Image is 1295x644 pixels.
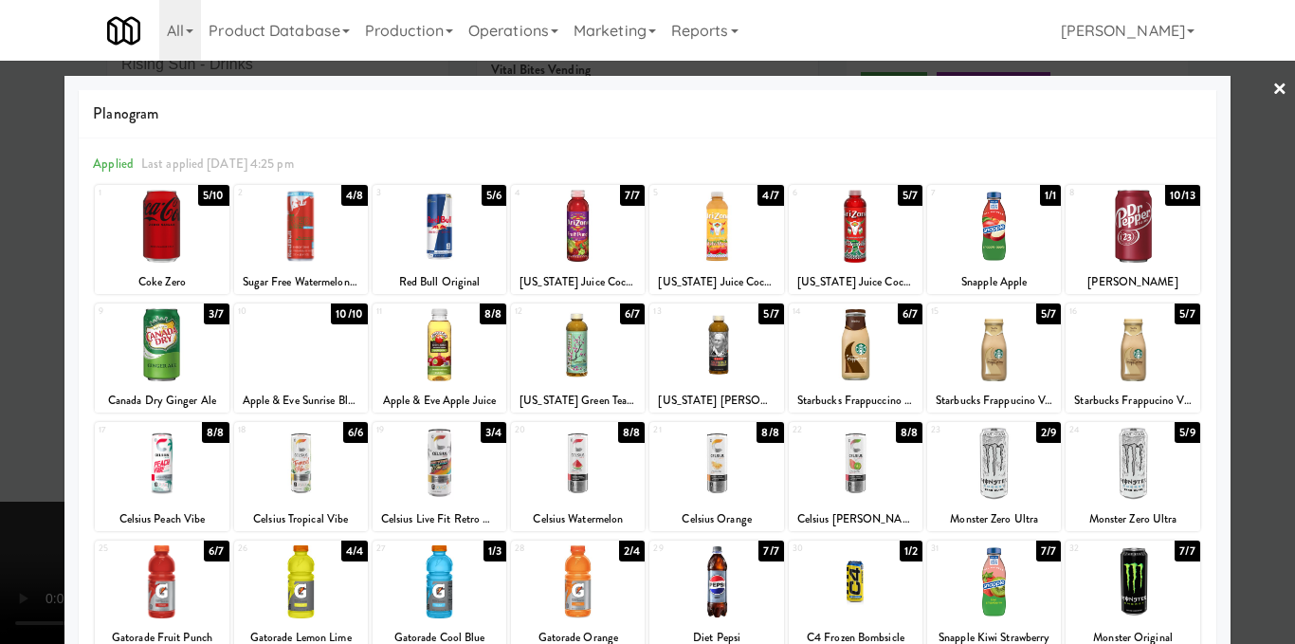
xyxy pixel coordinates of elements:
div: 135/7[US_STATE] [PERSON_NAME] 1/2 [649,304,783,413]
div: 14 [793,304,856,320]
div: 7 [931,185,994,201]
div: Monster Zero Ultra [930,507,1058,531]
div: Celsius Orange [649,507,783,531]
div: Celsius [PERSON_NAME] [789,507,922,531]
div: 19 [376,422,440,438]
div: Coke Zero [95,270,228,294]
div: 7/7 [758,541,783,561]
div: Canada Dry Ginger Ale [95,389,228,413]
div: 208/8Celsius Watermelon [511,422,645,531]
div: Sugar Free Watermelon, Red Bull [234,270,368,294]
div: Coke Zero [98,270,226,294]
div: 26 [238,541,301,557]
div: 6/7 [620,304,645,324]
div: 3/4 [481,422,506,443]
div: 245/9Monster Zero Ultra [1066,422,1199,531]
div: 93/7Canada Dry Ginger Ale [95,304,228,413]
div: Monster Zero Ultra [1068,507,1196,531]
span: Applied [93,155,134,173]
div: 24 [1069,422,1133,438]
div: 1010/10Apple & Eve Sunrise Blend [234,304,368,413]
div: 146/7Starbucks Frappuccino Mocha [789,304,922,413]
div: 4/7 [757,185,783,206]
div: Starbucks Frappucino Vanilla [1066,389,1199,413]
div: 31 [931,541,994,557]
div: 10/10 [331,304,368,324]
div: 35/6Red Bull Original [373,185,506,294]
div: Starbucks Frappuccino Mocha [792,389,920,413]
div: 10 [238,304,301,320]
div: 118/8Apple & Eve Apple Juice [373,304,506,413]
div: 32 [1069,541,1133,557]
div: 10/13 [1165,185,1200,206]
div: 5/9 [1175,422,1199,443]
span: Planogram [93,100,1201,128]
div: 18 [238,422,301,438]
div: 2/4 [619,541,645,561]
div: [PERSON_NAME] [1066,270,1199,294]
div: Red Bull Original [375,270,503,294]
img: Micromart [107,14,140,47]
div: 5 [653,185,717,201]
div: 2 [238,185,301,201]
div: 8/8 [618,422,645,443]
div: [US_STATE] [PERSON_NAME] 1/2 [652,389,780,413]
div: 25 [99,541,162,557]
div: 5/7 [898,185,922,206]
div: Snapple Apple [930,270,1058,294]
div: 28 [515,541,578,557]
div: Celsius Watermelon [514,507,642,531]
div: 20 [515,422,578,438]
div: 2/9 [1036,422,1061,443]
div: 5/7 [1175,304,1199,324]
div: 6/7 [898,304,922,324]
div: 193/4Celsius Live Fit Retro Vibe Sparkling Sherbert Slush [373,422,506,531]
div: [PERSON_NAME] [1068,270,1196,294]
div: 1 [99,185,162,201]
div: 65/7[US_STATE] Juice Cocktail Watermelon [789,185,922,294]
a: × [1272,61,1287,120]
div: 7/7 [620,185,645,206]
span: Last applied [DATE] 4:25 pm [141,155,294,173]
div: Apple & Eve Sunrise Blend [237,389,365,413]
div: 9 [99,304,162,320]
div: 29 [653,541,717,557]
div: 8 [1069,185,1133,201]
div: 6/6 [343,422,368,443]
div: 13 [653,304,717,320]
div: Monster Zero Ultra [1066,507,1199,531]
div: Celsius Tropical Vibe [234,507,368,531]
div: 30 [793,541,856,557]
div: 21 [653,422,717,438]
div: 1/1 [1040,185,1061,206]
div: 3 [376,185,440,201]
div: 810/13[PERSON_NAME] [1066,185,1199,294]
div: 186/6Celsius Tropical Vibe [234,422,368,531]
div: [US_STATE] [PERSON_NAME] 1/2 [649,389,783,413]
div: [US_STATE] Green Tea W/Ginseng [514,389,642,413]
div: Celsius Live Fit Retro Vibe Sparkling Sherbert Slush [373,507,506,531]
div: 71/1Snapple Apple [927,185,1061,294]
div: Celsius Peach Vibe [98,507,226,531]
div: Snapple Apple [927,270,1061,294]
div: 165/7Starbucks Frappucino Vanilla [1066,304,1199,413]
div: 12 [515,304,578,320]
div: 23 [931,422,994,438]
div: [US_STATE] Juice Cocktail Watermelon [789,270,922,294]
div: 7/7 [1036,541,1061,561]
div: 27 [376,541,440,557]
div: Apple & Eve Apple Juice [375,389,503,413]
div: Starbucks Frappucino Vanilla [930,389,1058,413]
div: 3/7 [204,304,228,324]
div: 232/9Monster Zero Ultra [927,422,1061,531]
div: 8/8 [896,422,922,443]
div: 8/8 [757,422,783,443]
div: 218/8Celsius Orange [649,422,783,531]
div: Celsius Watermelon [511,507,645,531]
div: Apple & Eve Sunrise Blend [234,389,368,413]
div: [US_STATE] Juice Cocktail Mucho Mango [652,270,780,294]
div: 1/3 [483,541,506,561]
div: Monster Zero Ultra [927,507,1061,531]
div: 4 [515,185,578,201]
div: 16 [1069,304,1133,320]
